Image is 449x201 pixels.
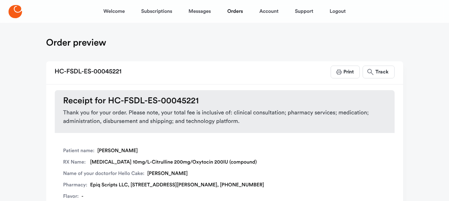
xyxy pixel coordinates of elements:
[55,66,122,78] h2: HC-FSDL-ES-00045221
[63,181,87,189] span: Pharmacy:
[63,159,386,166] div: [MEDICAL_DATA] 10mg/L-Citrulline 200mg/Oxytocin 200IU (compound)
[103,3,125,20] a: Welcome
[375,69,388,74] span: Track
[363,66,394,78] button: Track
[295,3,313,20] a: Support
[63,193,79,200] span: Flavor:
[63,159,87,166] span: RX Name:
[330,3,346,20] a: Logout
[63,193,386,200] div: -
[46,37,106,48] h1: Order preview
[63,170,145,177] span: Name of your doctor :
[141,3,172,20] a: Subscriptions
[63,170,386,177] div: [PERSON_NAME]
[227,3,243,20] a: Orders
[343,69,354,74] span: Print
[63,109,386,126] span: Thank you for your order. Please note, your total fee is inclusive of: clinical consultation; pha...
[188,3,211,20] a: Messages
[63,96,386,106] h3: Receipt for HC-FSDL-ES-00045221
[63,147,386,154] div: [PERSON_NAME]
[111,171,143,176] span: for Hello Cake
[63,147,95,154] span: Patient name:
[63,181,386,189] div: Epiq Scripts LLC, [STREET_ADDRESS][PERSON_NAME], [PHONE_NUMBER]
[259,3,278,20] a: Account
[331,66,360,78] button: Print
